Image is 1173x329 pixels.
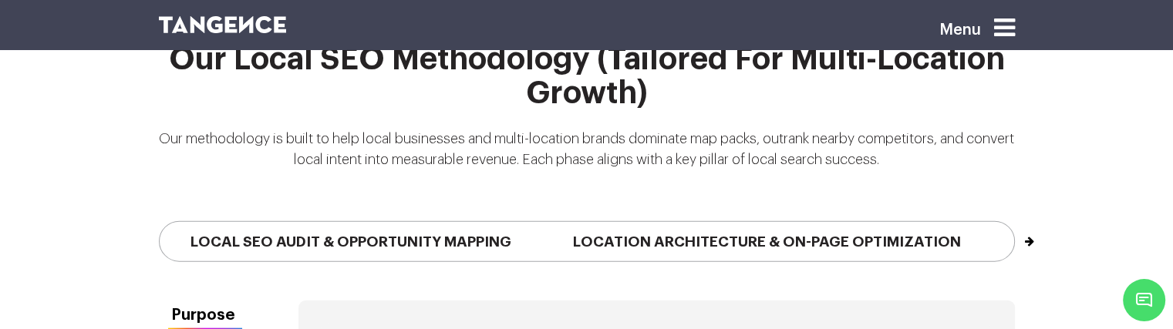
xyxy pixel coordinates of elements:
h2: Our Local SEO Methodology (Tailored for Multi-Location Growth) [159,42,1015,129]
span: Local SEO Audit & Opportunity Mapping [160,222,542,261]
span: Location Architecture & On-Page Optimization [542,222,992,261]
img: logo SVG [159,16,287,33]
span: Chat Widget [1123,279,1165,321]
button: Next [1013,222,1013,247]
p: Our methodology is built to help local businesses and multi-location brands dominate map packs, o... [159,129,1015,183]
